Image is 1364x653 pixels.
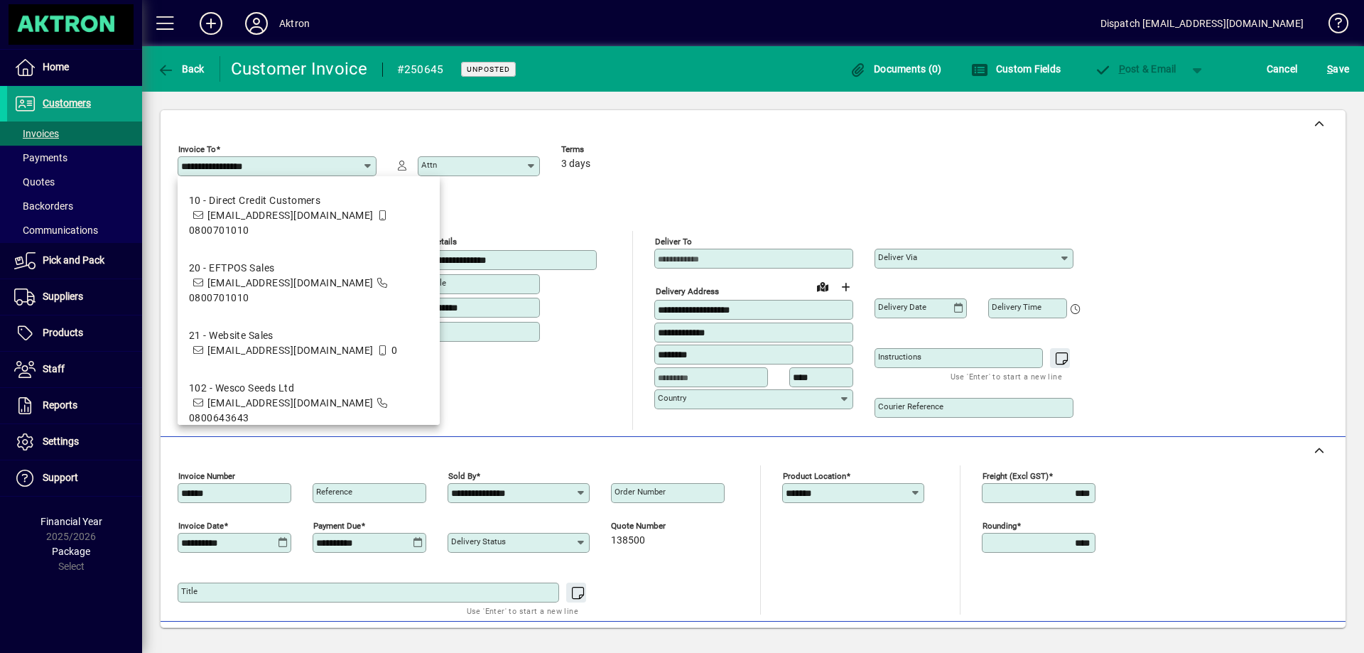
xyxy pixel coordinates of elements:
[1267,58,1298,80] span: Cancel
[43,436,79,447] span: Settings
[561,158,590,170] span: 3 days
[7,243,142,279] a: Pick and Pack
[153,56,208,82] button: Back
[178,249,440,317] mat-option: 20 - EFTPOS Sales
[7,50,142,85] a: Home
[878,302,926,312] mat-label: Delivery date
[7,279,142,315] a: Suppliers
[878,401,943,411] mat-label: Courier Reference
[834,276,857,298] button: Choose address
[14,225,98,236] span: Communications
[448,471,476,481] mat-label: Sold by
[178,144,216,154] mat-label: Invoice To
[992,302,1041,312] mat-label: Delivery time
[467,603,578,619] mat-hint: Use 'Enter' to start a new line
[1119,63,1125,75] span: P
[658,393,686,403] mat-label: Country
[1327,58,1349,80] span: ave
[207,397,374,409] span: [EMAIL_ADDRESS][DOMAIN_NAME]
[43,291,83,302] span: Suppliers
[983,471,1049,481] mat-label: Freight (excl GST)
[316,487,352,497] mat-label: Reference
[951,368,1062,384] mat-hint: Use 'Enter' to start a new line
[178,521,224,531] mat-label: Invoice date
[846,56,946,82] button: Documents (0)
[7,194,142,218] a: Backorders
[7,170,142,194] a: Quotes
[178,369,440,437] mat-option: 102 - Wesco Seeds Ltd
[7,460,142,496] a: Support
[43,61,69,72] span: Home
[14,200,73,212] span: Backorders
[189,261,428,276] div: 20 - EFTPOS Sales
[811,275,834,298] a: View on map
[611,535,645,546] span: 138500
[7,218,142,242] a: Communications
[783,471,846,481] mat-label: Product location
[14,176,55,188] span: Quotes
[43,472,78,483] span: Support
[43,363,65,374] span: Staff
[188,11,234,36] button: Add
[421,160,437,170] mat-label: Attn
[878,352,921,362] mat-label: Instructions
[968,56,1064,82] button: Custom Fields
[7,424,142,460] a: Settings
[189,412,249,423] span: 0800643643
[207,345,374,356] span: [EMAIL_ADDRESS][DOMAIN_NAME]
[561,145,646,154] span: Terms
[615,487,666,497] mat-label: Order number
[157,63,205,75] span: Back
[1087,56,1184,82] button: Post & Email
[181,586,197,596] mat-label: Title
[7,146,142,170] a: Payments
[189,328,398,343] div: 21 - Website Sales
[1327,63,1333,75] span: S
[313,521,361,531] mat-label: Payment due
[1263,56,1301,82] button: Cancel
[40,516,102,527] span: Financial Year
[7,315,142,351] a: Products
[43,327,83,338] span: Products
[7,388,142,423] a: Reports
[189,225,249,236] span: 0800701010
[1318,3,1346,49] a: Knowledge Base
[391,345,397,356] span: 0
[1324,56,1353,82] button: Save
[178,317,440,369] mat-option: 21 - Website Sales
[178,471,235,481] mat-label: Invoice number
[655,237,692,247] mat-label: Deliver To
[1094,63,1176,75] span: ost & Email
[971,63,1061,75] span: Custom Fields
[611,522,696,531] span: Quote number
[14,128,59,139] span: Invoices
[189,292,249,303] span: 0800701010
[467,65,510,74] span: Unposted
[279,12,310,35] div: Aktron
[234,11,279,36] button: Profile
[7,122,142,146] a: Invoices
[231,58,368,80] div: Customer Invoice
[43,97,91,109] span: Customers
[189,193,428,208] div: 10 - Direct Credit Customers
[178,182,440,249] mat-option: 10 - Direct Credit Customers
[397,58,444,81] div: #250645
[207,210,374,221] span: [EMAIL_ADDRESS][DOMAIN_NAME]
[850,63,942,75] span: Documents (0)
[14,152,67,163] span: Payments
[52,546,90,557] span: Package
[983,521,1017,531] mat-label: Rounding
[451,536,506,546] mat-label: Delivery status
[1100,12,1304,35] div: Dispatch [EMAIL_ADDRESS][DOMAIN_NAME]
[142,56,220,82] app-page-header-button: Back
[7,352,142,387] a: Staff
[43,399,77,411] span: Reports
[43,254,104,266] span: Pick and Pack
[878,252,917,262] mat-label: Deliver via
[207,277,374,288] span: [EMAIL_ADDRESS][DOMAIN_NAME]
[189,381,428,396] div: 102 - Wesco Seeds Ltd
